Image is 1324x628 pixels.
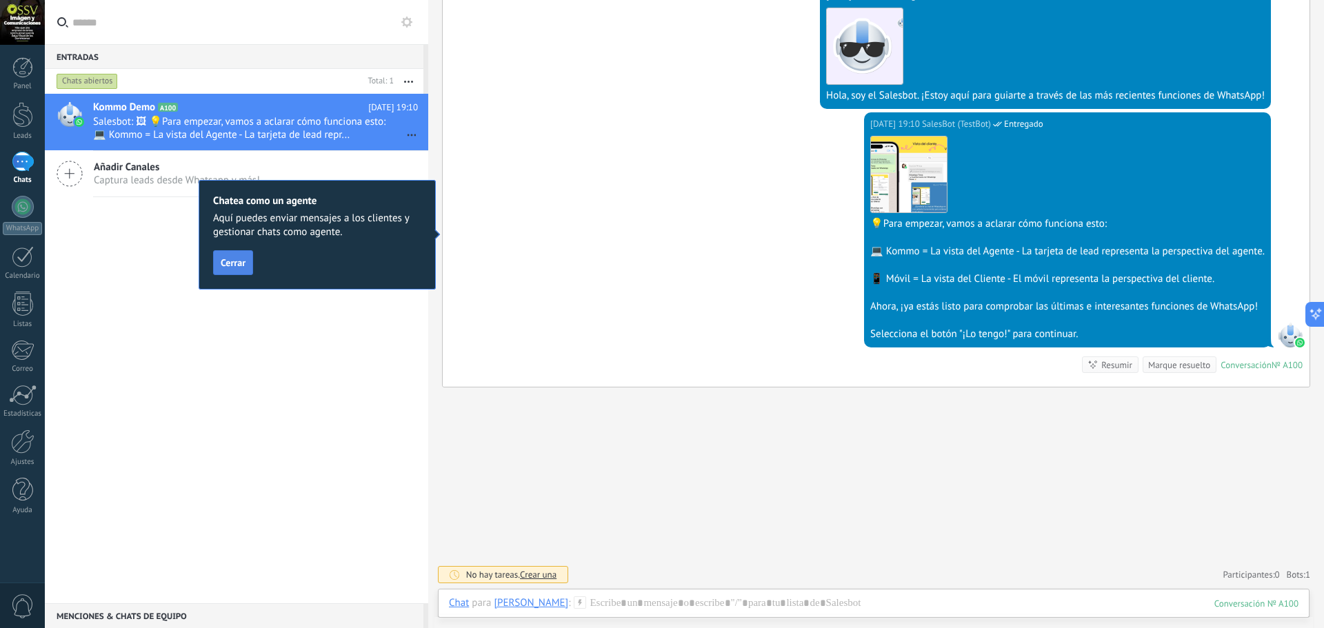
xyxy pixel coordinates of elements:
[1275,569,1280,580] span: 0
[1278,323,1303,347] span: SalesBot
[466,569,557,580] div: No hay tareas.
[93,115,392,141] span: Salesbot: 🖼 💡Para empezar, vamos a aclarar cómo funciona esto: 💻 Kommo = La vista del Agente - La...
[1214,598,1298,609] div: 100
[3,365,43,374] div: Correo
[213,212,421,239] span: Aquí puedes enviar mensajes a los clientes y gestionar chats como agente.
[472,596,491,610] span: para
[213,194,421,207] h2: Chatea como un agente
[45,94,428,150] a: Kommo Demo A100 [DATE] 19:10 Salesbot: 🖼 💡Para empezar, vamos a aclarar cómo funciona esto: 💻 Kom...
[3,458,43,467] div: Ajustes
[3,132,43,141] div: Leads
[3,320,43,329] div: Listas
[1148,358,1210,372] div: Marque resuelto
[871,136,947,212] img: ece50164-c8b3-4cdb-b0eb-3a9b4129ba9b
[3,222,42,235] div: WhatsApp
[94,161,260,174] span: Añadir Canales
[3,82,43,91] div: Panel
[1221,359,1272,371] div: Conversación
[3,409,43,418] div: Estadísticas
[1287,569,1310,580] span: Bots:
[363,74,394,88] div: Total: 1
[3,176,43,185] div: Chats
[213,250,253,275] button: Cerrar
[221,258,245,267] span: Cerrar
[922,117,991,131] span: SalesBot (TestBot)
[1223,569,1279,580] a: Participantes:0
[3,272,43,281] div: Calendario
[368,101,418,114] span: [DATE] 19:10
[494,596,568,609] div: Julian Perozo
[520,569,556,580] span: Crear una
[74,117,84,127] img: waba.svg
[1101,358,1132,372] div: Resumir
[870,217,1265,231] div: 💡Para empezar, vamos a aclarar cómo funciona esto:
[826,89,1265,103] div: Hola, soy el Salesbot. ¡Estoy aquí para guiarte a través de las más recientes funciones de WhatsApp!
[1305,569,1310,580] span: 1
[45,603,423,628] div: Menciones & Chats de equipo
[45,44,423,69] div: Entradas
[3,506,43,515] div: Ayuda
[1004,117,1043,131] span: Entregado
[870,245,1265,259] div: 💻 Kommo = La vista del Agente - La tarjeta de lead representa la perspectiva del agente.
[158,103,178,112] span: A100
[94,174,260,187] span: Captura leads desde Whatsapp y más!
[568,596,570,610] span: :
[93,101,155,114] span: Kommo Demo
[870,327,1265,341] div: Selecciona el botón "¡Lo tengo!" para continuar.
[57,73,118,90] div: Chats abiertos
[1272,359,1303,371] div: № A100
[870,117,922,131] div: [DATE] 19:10
[870,300,1265,314] div: Ahora, ¡ya estás listo para comprobar las últimas e interesantes funciones de WhatsApp!
[1295,338,1305,347] img: waba.svg
[394,69,423,94] button: Más
[870,272,1265,286] div: 📱 Móvil = La vista del Cliente - El móvil representa la perspectiva del cliente.
[827,8,903,84] img: 183.png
